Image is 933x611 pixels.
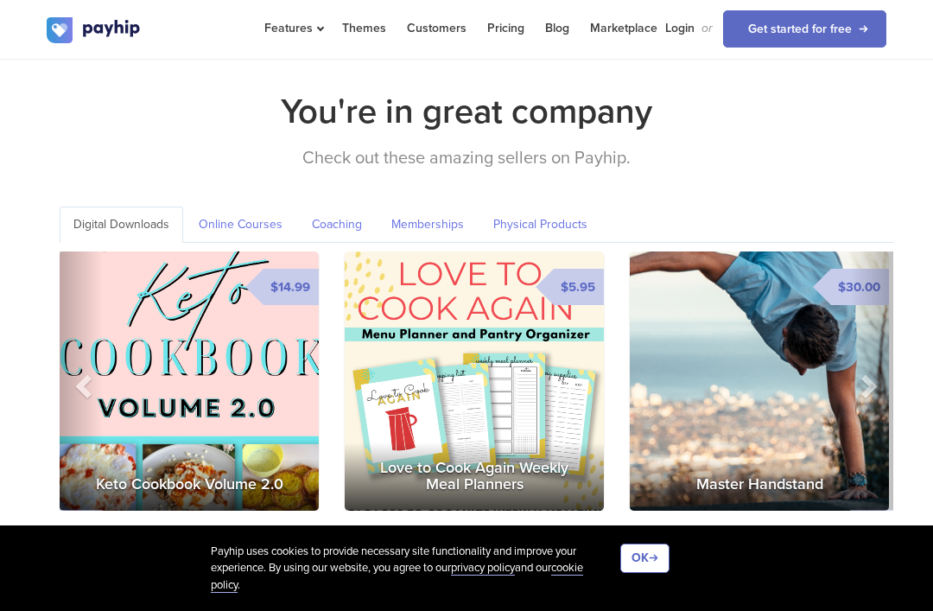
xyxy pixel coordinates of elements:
h3: Master Handstand [630,459,889,511]
span: $30.00 [831,269,889,305]
a: Get started for free [723,10,886,48]
img: logo.svg [47,17,142,43]
span: Features [264,21,321,35]
span: $14.99 [263,269,319,305]
a: Keto Cookbook Volume 2.0 Keto Cookbook Volume 2.0 $14.99 [60,251,319,511]
p: Check out these amazing sellers on Payhip. [47,145,886,172]
a: Online Courses [185,207,296,243]
a: Love to Cook Again Weekly Meal Planners Love to Cook Again Weekly Meal Planners $5.95 [345,251,604,511]
button: OK [620,544,670,573]
a: Master Handstand Master Handstand $30.00 [630,251,889,511]
img: Master Handstand [630,251,889,511]
img: Love to Cook Again Weekly Meal Planners [345,251,604,511]
span: $5.95 [554,269,604,305]
a: Memberships [378,207,478,243]
a: Coaching [298,207,376,243]
a: privacy policy [451,561,515,576]
h3: Love to Cook Again Weekly Meal Planners [345,442,604,512]
h3: Keto Cookbook Volume 2.0 [60,459,319,511]
img: Keto Cookbook Volume 2.0 [60,251,319,511]
a: Physical Products [479,207,601,243]
a: Digital Downloads [60,207,183,243]
h2: You're in great company [47,86,886,137]
div: Payhip uses cookies to provide necessary site functionality and improve your experience. By using... [211,544,620,595]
